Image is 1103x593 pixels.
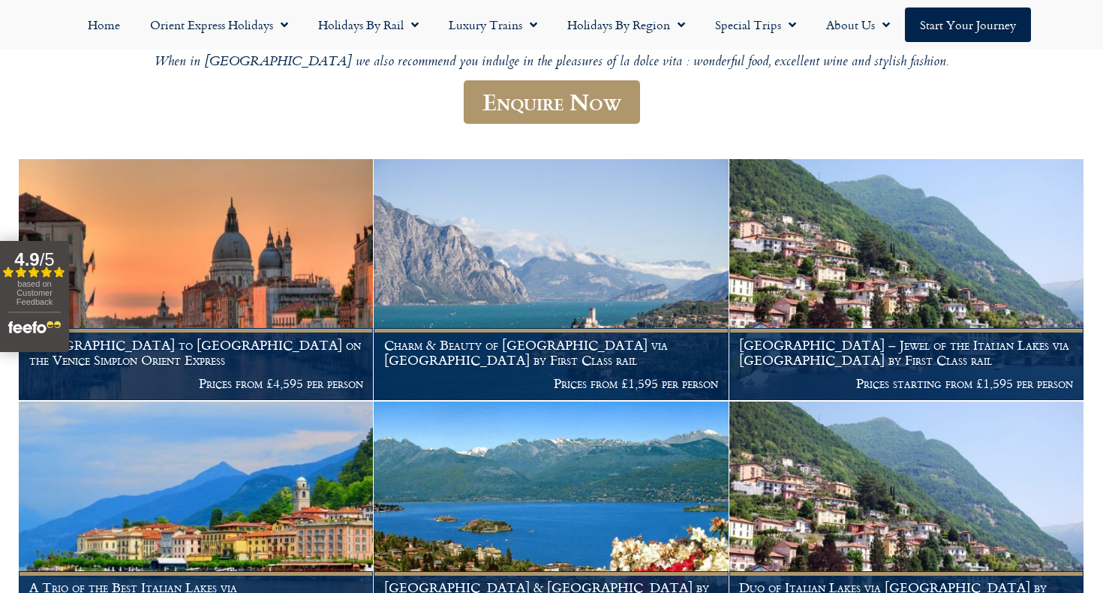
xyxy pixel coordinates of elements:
nav: Menu [8,8,1095,42]
a: [GEOGRAPHIC_DATA] to [GEOGRAPHIC_DATA] on the Venice Simplon Orient Express Prices from £4,595 pe... [19,159,374,401]
a: Enquire Now [464,80,640,125]
a: Home [73,8,135,42]
p: Prices from £4,595 per person [29,376,363,391]
a: About Us [811,8,905,42]
img: Orient Express Special Venice compressed [19,159,373,400]
p: Prices from £1,595 per person [384,376,718,391]
a: Charm & Beauty of [GEOGRAPHIC_DATA] via [GEOGRAPHIC_DATA] by First Class rail Prices from £1,595 ... [374,159,729,401]
h1: Charm & Beauty of [GEOGRAPHIC_DATA] via [GEOGRAPHIC_DATA] by First Class rail [384,338,718,367]
a: Holidays by Rail [303,8,434,42]
a: Orient Express Holidays [135,8,303,42]
a: [GEOGRAPHIC_DATA] – Jewel of the Italian Lakes via [GEOGRAPHIC_DATA] by First Class rail Prices s... [729,159,1084,401]
a: Special Trips [700,8,811,42]
h1: [GEOGRAPHIC_DATA] to [GEOGRAPHIC_DATA] on the Venice Simplon Orient Express [29,338,363,367]
h1: [GEOGRAPHIC_DATA] – Jewel of the Italian Lakes via [GEOGRAPHIC_DATA] by First Class rail [739,338,1073,367]
p: When in [GEOGRAPHIC_DATA] we also recommend you indulge in the pleasures of la dolce vita : wonde... [101,54,1002,71]
a: Luxury Trains [434,8,552,42]
p: Prices starting from £1,595 per person [739,376,1073,391]
a: Start your Journey [905,8,1031,42]
a: Holidays by Region [552,8,700,42]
